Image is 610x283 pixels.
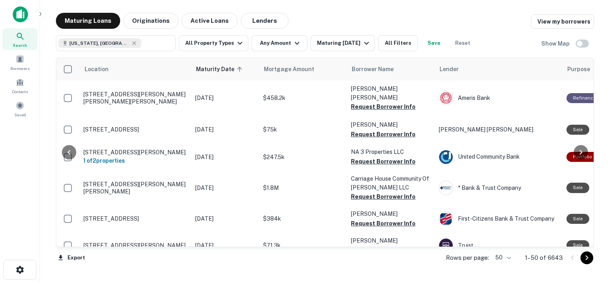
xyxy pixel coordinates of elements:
[10,65,30,72] span: Borrowers
[439,150,559,164] div: United Community Bank
[351,192,416,201] button: Request Borrower Info
[317,38,371,48] div: Maturing [DATE]
[352,64,394,74] span: Borrower Name
[440,64,459,74] span: Lender
[241,13,289,29] button: Lenders
[13,6,28,22] img: capitalize-icon.png
[439,125,559,134] p: [PERSON_NAME] [PERSON_NAME]
[566,214,589,224] div: Sale
[264,64,325,74] span: Mortgage Amount
[566,152,598,162] div: This is a portfolio loan with 2 properties
[179,35,248,51] button: All Property Types
[311,35,375,51] button: Maturing [DATE]
[351,157,416,166] button: Request Borrower Info
[439,211,559,226] div: First-citizens Bank & Trust Company
[56,13,120,29] button: Maturing Loans
[263,214,343,223] p: $384k
[566,93,602,103] div: This loan purpose was for refinancing
[439,212,453,225] img: picture
[567,64,590,74] span: Purpose
[570,219,610,257] iframe: Chat Widget
[252,35,307,51] button: Any Amount
[83,149,187,156] p: [STREET_ADDRESS][PERSON_NAME]
[351,245,416,255] button: Request Borrower Info
[195,94,255,102] p: [DATE]
[439,238,559,253] div: Truist
[566,183,589,193] div: Sale
[83,126,187,133] p: [STREET_ADDRESS]
[541,39,571,48] h6: Show Map
[79,58,191,80] th: Location
[196,64,245,74] span: Maturity Date
[347,58,435,80] th: Borrower Name
[263,153,343,161] p: $247.5k
[450,35,475,51] button: Reset
[525,253,563,263] p: 1–50 of 6643
[351,209,431,218] p: [PERSON_NAME]
[435,58,562,80] th: Lender
[351,130,416,139] button: Request Borrower Info
[378,35,418,51] button: All Filters
[69,40,129,47] span: [US_STATE], [GEOGRAPHIC_DATA]
[580,251,593,264] button: Go to next page
[123,13,178,29] button: Originations
[195,153,255,161] p: [DATE]
[2,28,38,50] a: Search
[566,240,589,250] div: Sale
[84,64,109,74] span: Location
[263,125,343,134] p: $75k
[439,181,559,195] div: * Bank & Trust Company
[83,242,187,249] p: [STREET_ADDRESS][PERSON_NAME]
[14,112,26,118] span: Saved
[439,91,559,105] div: Ameris Bank
[195,125,255,134] p: [DATE]
[446,253,489,263] p: Rows per page:
[351,236,431,245] p: [PERSON_NAME]
[13,42,27,48] span: Search
[195,214,255,223] p: [DATE]
[263,241,343,250] p: $71.3k
[263,94,343,102] p: $458.2k
[2,52,38,73] a: Borrowers
[531,14,594,29] a: View my borrowers
[83,91,187,105] p: [STREET_ADDRESS][PERSON_NAME][PERSON_NAME][PERSON_NAME]
[439,239,453,252] img: picture
[2,75,38,96] a: Contacts
[259,58,347,80] th: Mortgage Amount
[492,252,512,263] div: 50
[83,156,187,165] h6: 1 of 2 properties
[182,13,238,29] button: Active Loans
[195,183,255,192] p: [DATE]
[263,183,343,192] p: $1.8M
[195,241,255,250] p: [DATE]
[566,125,589,135] div: Sale
[191,58,259,80] th: Maturity Date
[421,35,447,51] button: Save your search to get updates of matches that match your search criteria.
[351,120,431,129] p: [PERSON_NAME]
[439,150,453,164] img: picture
[439,91,453,105] img: picture
[2,98,38,120] a: Saved
[83,181,187,195] p: [STREET_ADDRESS][PERSON_NAME][PERSON_NAME]
[12,88,28,95] span: Contacts
[351,84,431,102] p: [PERSON_NAME] [PERSON_NAME]
[351,147,431,156] p: NA 3 Properties LLC
[351,102,416,112] button: Request Borrower Info
[83,215,187,222] p: [STREET_ADDRESS]
[351,219,416,228] button: Request Borrower Info
[56,252,87,264] button: Export
[351,174,431,192] p: Carriage House Community Of [PERSON_NAME] LLC
[439,181,453,195] img: picture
